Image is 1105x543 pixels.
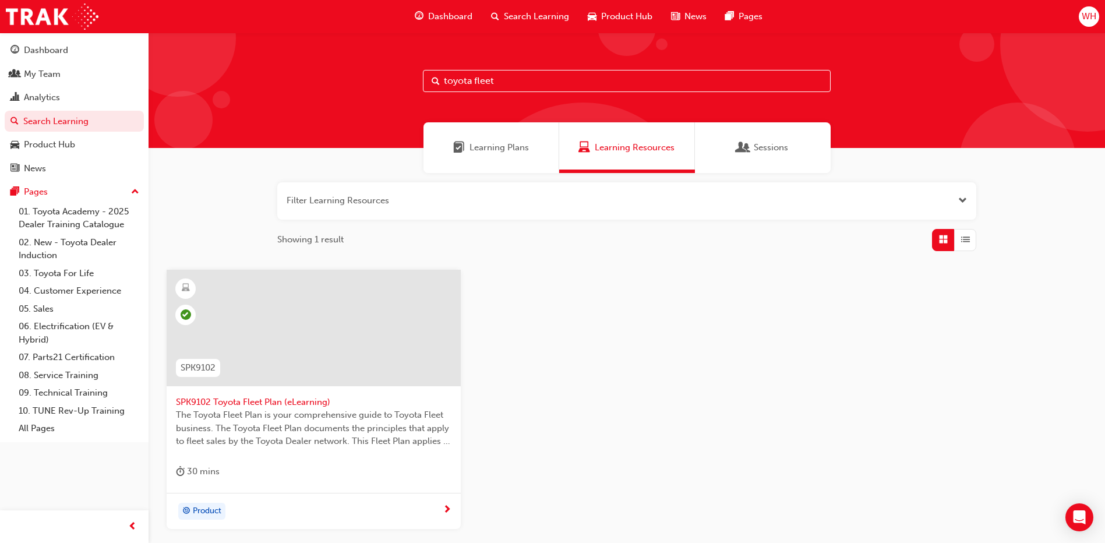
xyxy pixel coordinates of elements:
span: prev-icon [128,520,137,534]
a: 10. TUNE Rev-Up Training [14,402,144,420]
span: Learning Resources [578,141,590,154]
span: Pages [739,10,762,23]
a: pages-iconPages [716,5,772,29]
div: 30 mins [176,464,220,479]
a: 05. Sales [14,300,144,318]
span: Learning Plans [453,141,465,154]
span: chart-icon [10,93,19,103]
a: SPK9102SPK9102 Toyota Fleet Plan (eLearning)The Toyota Fleet Plan is your comprehensive guide to ... [167,270,461,530]
span: car-icon [10,140,19,150]
span: Sessions [737,141,749,154]
span: Learning Resources [595,141,675,154]
div: Analytics [24,91,60,104]
a: news-iconNews [662,5,716,29]
a: Dashboard [5,40,144,61]
a: All Pages [14,419,144,438]
a: search-iconSearch Learning [482,5,578,29]
span: pages-icon [725,9,734,24]
span: WH [1082,10,1096,23]
span: Showing 1 result [277,233,344,246]
a: Product Hub [5,134,144,156]
span: next-icon [443,505,451,516]
span: Dashboard [428,10,472,23]
button: DashboardMy TeamAnalyticsSearch LearningProduct HubNews [5,37,144,181]
span: learningRecordVerb_PASS-icon [181,309,191,320]
a: SessionsSessions [695,122,831,173]
span: search-icon [491,9,499,24]
span: news-icon [10,164,19,174]
span: The Toyota Fleet Plan is your comprehensive guide to Toyota Fleet business. The Toyota Fleet Plan... [176,408,451,448]
span: guage-icon [415,9,423,24]
span: target-icon [182,504,190,519]
span: Product [193,505,221,518]
button: Pages [5,181,144,203]
a: Learning PlansLearning Plans [423,122,559,173]
span: SPK9102 Toyota Fleet Plan (eLearning) [176,396,451,409]
div: News [24,162,46,175]
div: Product Hub [24,138,75,151]
span: guage-icon [10,45,19,56]
a: Analytics [5,87,144,108]
div: Dashboard [24,44,68,57]
span: Product Hub [601,10,652,23]
span: car-icon [588,9,596,24]
button: WH [1079,6,1099,27]
span: Grid [939,233,948,246]
span: Sessions [754,141,788,154]
a: 07. Parts21 Certification [14,348,144,366]
a: 03. Toyota For Life [14,265,144,283]
span: Search [432,75,440,88]
span: search-icon [10,117,19,127]
span: Learning Plans [469,141,529,154]
span: people-icon [10,69,19,80]
span: learningResourceType_ELEARNING-icon [182,281,190,296]
a: Learning ResourcesLearning Resources [559,122,695,173]
span: List [961,233,970,246]
span: duration-icon [176,464,185,479]
div: Pages [24,185,48,199]
button: Open the filter [958,194,967,207]
a: 06. Electrification (EV & Hybrid) [14,318,144,348]
img: Trak [6,3,98,30]
span: SPK9102 [181,361,216,375]
a: 08. Service Training [14,366,144,385]
span: News [684,10,707,23]
a: 01. Toyota Academy - 2025 Dealer Training Catalogue [14,203,144,234]
a: guage-iconDashboard [405,5,482,29]
span: Search Learning [504,10,569,23]
a: My Team [5,64,144,85]
input: Search... [423,70,831,92]
span: news-icon [671,9,680,24]
a: 02. New - Toyota Dealer Induction [14,234,144,265]
a: car-iconProduct Hub [578,5,662,29]
a: 09. Technical Training [14,384,144,402]
a: 04. Customer Experience [14,282,144,300]
span: pages-icon [10,187,19,198]
div: Open Intercom Messenger [1065,503,1093,531]
span: up-icon [131,185,139,200]
a: Search Learning [5,111,144,132]
a: News [5,158,144,179]
div: My Team [24,68,61,81]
